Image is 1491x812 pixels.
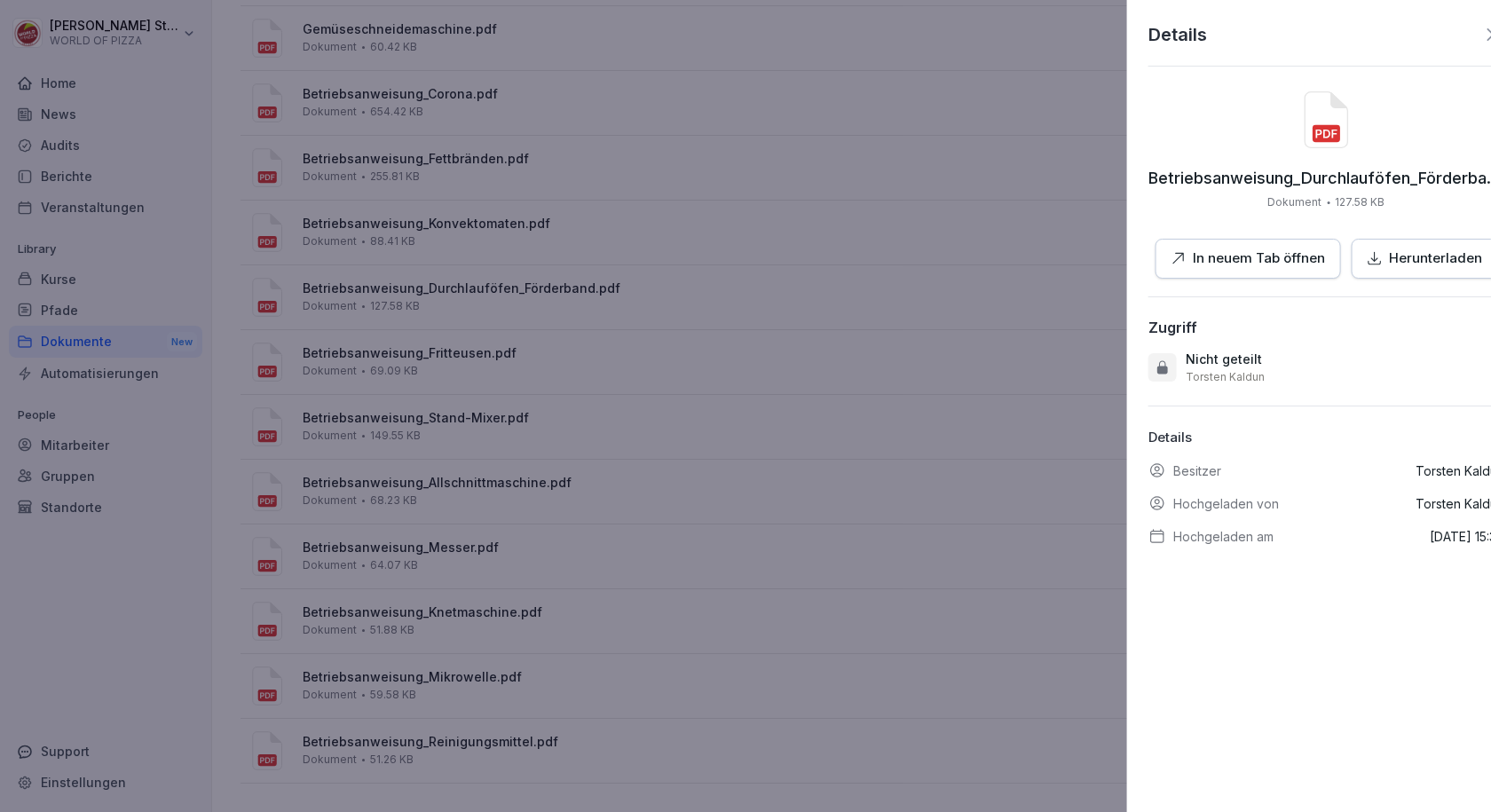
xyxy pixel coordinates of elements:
p: Hochgeladen am [1173,527,1274,546]
p: Herunterladen [1389,248,1482,269]
p: Torsten Kaldun [1186,370,1265,384]
div: Zugriff [1148,319,1197,336]
p: Nicht geteilt [1186,351,1262,368]
button: In neuem Tab öffnen [1155,239,1340,279]
p: Details [1148,21,1207,48]
p: 127.58 KB [1335,194,1384,210]
p: Dokument [1267,194,1321,210]
p: Hochgeladen von [1173,494,1279,513]
p: In neuem Tab öffnen [1193,248,1325,269]
p: Besitzer [1173,461,1221,480]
